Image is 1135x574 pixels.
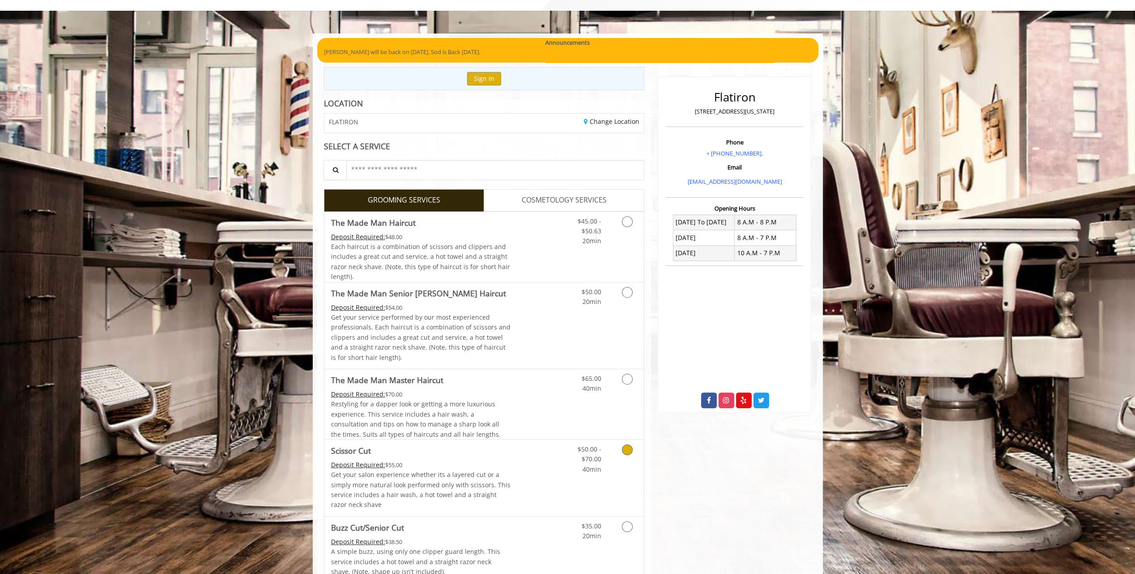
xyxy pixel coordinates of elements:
[582,297,601,306] span: 20min
[668,139,801,145] h3: Phone
[324,98,363,109] b: LOCATION
[581,374,601,383] span: $65.00
[581,522,601,530] span: $35.00
[331,470,511,510] p: Get your salon experience whether its a layered cut or a simply more natural look performed only ...
[331,287,506,300] b: The Made Man Senior [PERSON_NAME] Haircut
[735,215,796,230] td: 8 A.M - 8 P.M
[582,532,601,540] span: 20min
[584,117,639,126] a: Change Location
[582,465,601,473] span: 40min
[331,232,511,242] div: $48.00
[331,216,416,229] b: The Made Man Haircut
[581,287,601,296] span: $50.00
[331,400,501,438] span: Restyling for a dapper look or getting a more luxurious experience. This service includes a hair ...
[331,389,511,399] div: $70.00
[331,312,511,363] p: Get your service performed by our most experienced professionals. Each haircut is a combination o...
[687,177,782,186] a: [EMAIL_ADDRESS][DOMAIN_NAME]
[668,91,801,104] h2: Flatiron
[735,230,796,245] td: 8 A.M - 7 P.M
[331,374,443,386] b: The Made Man Master Haircut
[673,230,735,245] td: [DATE]
[331,444,371,457] b: Scissor Cut
[331,537,385,546] span: This service needs some Advance to be paid before we block your appointment
[323,160,347,180] button: Service Search
[666,205,803,211] h3: Opening Hours
[331,303,385,312] span: This service needs some Advance to be paid before we block your appointment
[577,445,601,463] span: $50.00 - $70.00
[582,384,601,393] span: 40min
[735,245,796,261] td: 10 A.M - 7 P.M
[331,521,404,534] b: Buzz Cut/Senior Cut
[673,245,735,261] td: [DATE]
[577,217,601,235] span: $45.00 - $50.63
[668,107,801,116] p: [STREET_ADDRESS][US_STATE]
[467,72,501,85] button: Sign In
[706,149,763,157] a: + [PHONE_NUMBER].
[331,460,385,469] span: This service needs some Advance to be paid before we block your appointment
[331,242,510,281] span: Each haircut is a combination of scissors and clippers and includes a great cut and service, a ho...
[331,390,385,398] span: This service needs some Advance to be paid before we block your appointment
[331,232,385,241] span: This service needs some Advance to be paid before we block your appointment
[324,47,812,57] p: [PERSON_NAME] will be back on [DATE]. Sod is Back [DATE].
[582,236,601,245] span: 20min
[331,303,511,312] div: $54.00
[545,38,590,47] b: Announcements
[368,194,440,206] span: GROOMING SERVICES
[324,142,645,151] div: SELECT A SERVICE
[331,537,511,547] div: $38.50
[522,194,607,206] span: COSMETOLOGY SERVICES
[329,118,358,125] span: FLATIRON
[331,460,511,470] div: $55.00
[673,215,735,230] td: [DATE] To [DATE]
[668,164,801,170] h3: Email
